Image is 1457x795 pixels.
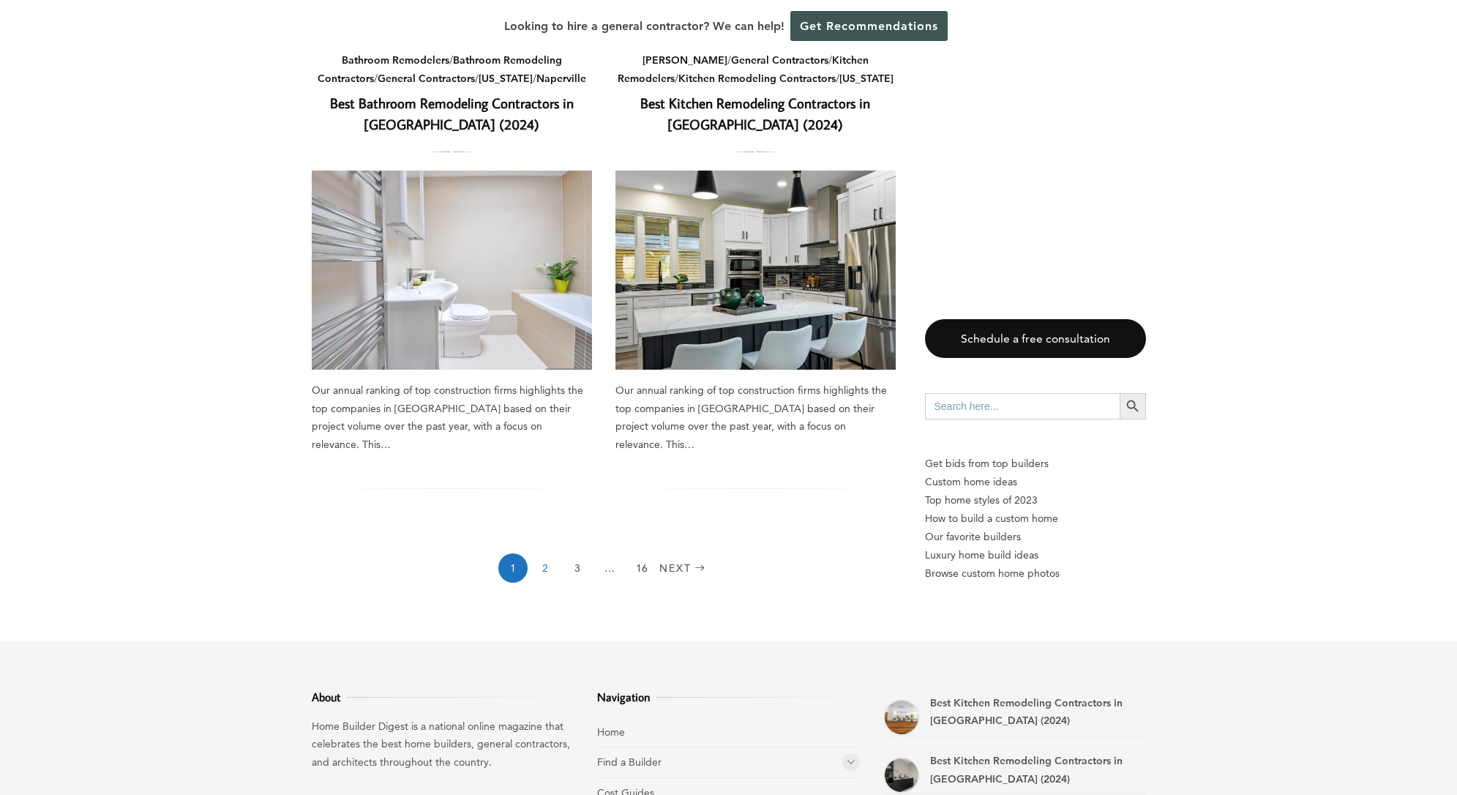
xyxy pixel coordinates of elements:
div: / / / / [312,51,592,87]
a: [US_STATE] [479,72,533,85]
a: Best Bathroom Remodeling Contractors in [GEOGRAPHIC_DATA] (2024) [330,94,574,133]
a: Luxury home build ideas [925,546,1146,564]
a: 2 [531,553,560,583]
a: How to build a custom home [925,510,1146,528]
a: Best Kitchen Remodeling Contractors in [GEOGRAPHIC_DATA] (2024) [930,696,1123,728]
a: Next [659,553,709,583]
div: / / / / [615,51,896,87]
a: Our favorite builders [925,528,1146,546]
a: Bathroom Remodeling Contractors [318,53,562,85]
a: Best Kitchen Remodeling Contractors in [GEOGRAPHIC_DATA] (2024) [615,171,896,370]
a: Best Kitchen Remodeling Contractors in Doral (2024) [883,699,920,736]
a: Top home styles of 2023 [925,491,1146,510]
h3: About [312,688,574,706]
a: Bathroom Remodelers [342,53,449,67]
a: Best Bathroom Remodeling Contractors in [GEOGRAPHIC_DATA] (2024) [312,171,592,370]
a: Kitchen Remodeling Contractors [678,72,836,85]
p: Home Builder Digest is a national online magazine that celebrates the best home builders, general... [312,717,574,772]
a: Find a Builder [597,755,662,769]
a: General Contractors [378,72,475,85]
a: Home [597,725,625,739]
a: Best Kitchen Remodeling Contractors in [GEOGRAPHIC_DATA] (2024) [930,754,1123,785]
a: Custom home ideas [925,473,1146,491]
a: Get Recommendations [790,11,948,41]
input: Search here... [925,393,1120,419]
svg: Search [1125,398,1141,414]
p: Get bids from top builders [925,455,1146,473]
a: Kitchen Remodelers [618,53,869,85]
div: Our annual ranking of top construction firms highlights the top companies in [GEOGRAPHIC_DATA] ba... [615,381,896,453]
a: Naperville [536,72,586,85]
a: Schedule a free consultation [925,319,1146,358]
div: Our annual ranking of top construction firms highlights the top companies in [GEOGRAPHIC_DATA] ba... [312,381,592,453]
a: General Contractors [731,53,828,67]
a: [PERSON_NAME] [643,53,727,67]
a: Best Kitchen Remodeling Contractors in [GEOGRAPHIC_DATA] (2024) [640,94,870,133]
a: Browse custom home photos [925,564,1146,583]
a: [US_STATE] [839,72,894,85]
h3: Navigation [597,688,860,706]
a: 3 [563,553,592,583]
a: 16 [627,553,656,583]
span: 1 [498,553,528,583]
iframe: Drift Widget Chat Controller [1384,722,1439,777]
a: Best Kitchen Remodeling Contractors in Plantation (2024) [883,757,920,794]
span: … [595,553,624,583]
